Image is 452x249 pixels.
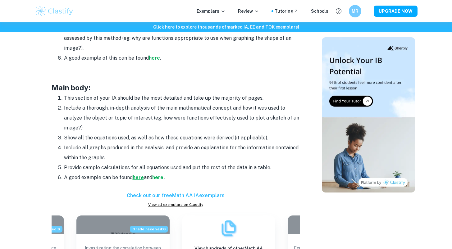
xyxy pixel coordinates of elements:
h3: Main body: [52,82,300,93]
button: MR [349,5,361,17]
p: Review [238,8,259,15]
a: Schools [311,8,328,15]
li: Provide a short background information to the main object being studied and include why it can be... [64,23,300,53]
a: here [149,55,160,61]
strong: . [163,174,165,180]
span: Grade received: 6 [130,226,168,233]
img: Clastify logo [35,5,74,17]
li: Include all graphs produced in the analysis, and provide an explanation for the information conta... [64,143,300,163]
li: A good example of this can be found . [64,53,300,63]
p: Exemplars [197,8,226,15]
li: Provide sample calculations for all equations used and put the rest of the data in a table. [64,163,300,173]
li: This section of your IA should be the most detailed and take up the majority of pages. [64,93,300,103]
h6: MR [351,8,358,15]
li: Show all the equations used, as well as how these equations were derived (if applicable). [64,133,300,143]
a: here [133,174,144,180]
a: Tutoring [275,8,299,15]
li: Include a thorough, in-depth analysis of the main mathematical concept and how it was used to ana... [64,103,300,133]
img: Exemplars [219,219,238,238]
button: UPGRADE NOW [374,6,418,17]
button: Help and Feedback [333,6,344,16]
li: A good example can be found and [64,173,300,183]
h6: Check out our free Math AA IA exemplars [52,192,300,199]
img: Thumbnail [322,37,415,192]
h6: Click here to explore thousands of marked IA, EE and TOK exemplars ! [1,24,451,30]
a: View all exemplars on Clastify [52,202,300,207]
a: here [152,174,163,180]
